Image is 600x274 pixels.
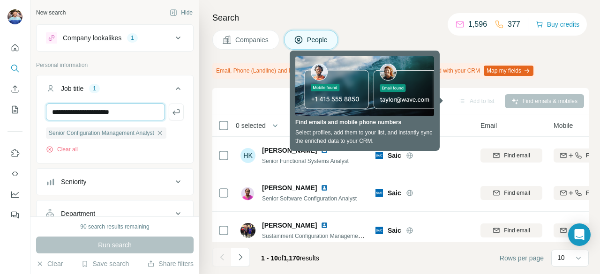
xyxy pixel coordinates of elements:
[468,19,487,30] p: 1,596
[7,165,22,182] button: Use Surfe API
[480,148,542,163] button: Find email
[7,145,22,162] button: Use Surfe on LinkedIn
[307,35,329,44] span: People
[375,121,404,130] span: Company
[89,84,100,93] div: 1
[504,226,530,235] span: Find email
[375,189,383,197] img: Logo of Saic
[500,253,544,263] span: Rows per page
[262,232,382,239] span: Sustainment Configuration Management Analyst
[261,254,278,262] span: 1 - 10
[262,183,317,193] span: [PERSON_NAME]
[63,33,121,43] div: Company lookalikes
[480,186,542,200] button: Find email
[7,81,22,97] button: Enrich CSV
[7,60,22,77] button: Search
[7,186,22,203] button: Dashboard
[262,195,357,202] span: Senior Software Configuration Analyst
[235,35,270,44] span: Companies
[36,8,66,17] div: New search
[388,188,401,198] span: Saic
[163,6,199,20] button: Hide
[7,9,22,24] img: Avatar
[61,84,83,93] div: Job title
[375,152,383,159] img: Logo of Saic
[262,221,317,230] span: [PERSON_NAME]
[240,223,255,238] img: Avatar
[262,158,349,164] span: Senior Functional Systems Analyst
[61,209,95,218] div: Department
[321,222,328,229] img: LinkedIn logo
[212,63,535,79] div: Email, Phone (Landline) and Mobile fields are not mapped, these values will not be synced with yo...
[240,148,255,163] div: HK
[81,259,129,268] button: Save search
[568,223,591,246] div: Open Intercom Messenger
[37,77,193,104] button: Job title1
[504,189,530,197] span: Find email
[36,61,194,69] p: Personal information
[37,27,193,49] button: Company lookalikes1
[236,121,266,130] span: 0 selected
[508,19,520,30] p: 377
[321,184,328,192] img: LinkedIn logo
[278,254,284,262] span: of
[240,185,255,200] img: Avatar
[284,254,300,262] span: 1,170
[37,170,193,193] button: Seniority
[7,101,22,118] button: My lists
[36,259,63,268] button: Clear
[212,11,589,24] h4: Search
[504,151,530,160] span: Find email
[80,222,149,231] div: 90 search results remaining
[147,259,194,268] button: Share filters
[7,207,22,223] button: Feedback
[37,202,193,225] button: Department
[262,146,317,155] span: [PERSON_NAME]
[321,147,328,154] img: LinkedIn logo
[7,39,22,56] button: Quick start
[388,151,401,160] span: Saic
[480,223,542,237] button: Find email
[536,18,579,31] button: Buy credits
[49,129,154,137] span: Senior Configuration Management Analyst
[61,177,86,186] div: Seniority
[261,254,319,262] span: results
[46,145,78,154] button: Clear all
[388,226,401,235] span: Saic
[127,34,138,42] div: 1
[554,121,573,130] span: Mobile
[375,227,383,234] img: Logo of Saic
[484,66,533,76] button: Map my fields
[231,248,250,267] button: Navigate to next page
[480,121,497,130] span: Email
[557,253,565,262] p: 10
